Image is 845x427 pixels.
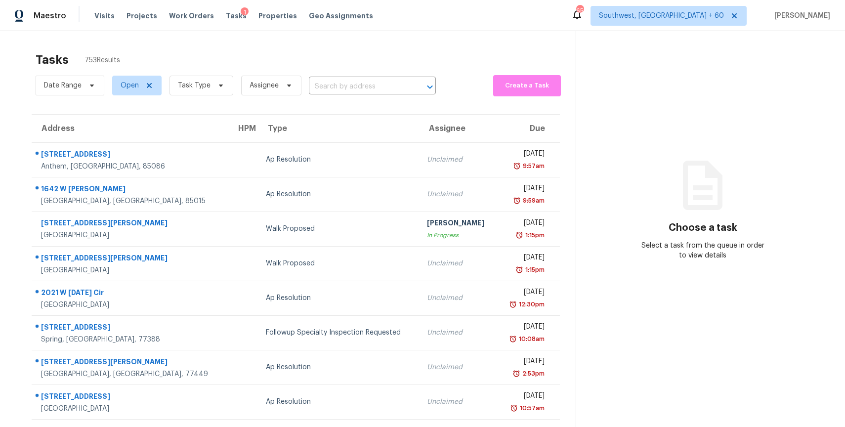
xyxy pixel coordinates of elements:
div: 9:59am [521,196,545,206]
span: Geo Assignments [309,11,373,21]
div: [GEOGRAPHIC_DATA], [GEOGRAPHIC_DATA], 85015 [41,196,220,206]
span: Assignee [250,81,279,90]
div: 2021 W [DATE] Cir [41,288,220,300]
div: [STREET_ADDRESS] [41,149,220,162]
span: Work Orders [169,11,214,21]
div: [DATE] [505,149,545,161]
img: Overdue Alarm Icon [509,334,517,344]
span: Task Type [178,81,211,90]
div: Anthem, [GEOGRAPHIC_DATA], 85086 [41,162,220,171]
img: Overdue Alarm Icon [512,369,520,379]
div: Unclaimed [427,155,489,165]
h2: Tasks [36,55,69,65]
div: [DATE] [505,391,545,403]
div: Walk Proposed [266,258,411,268]
span: Properties [258,11,297,21]
div: [GEOGRAPHIC_DATA] [41,404,220,414]
span: 753 Results [84,55,120,65]
span: Maestro [34,11,66,21]
div: [GEOGRAPHIC_DATA], [GEOGRAPHIC_DATA], 77449 [41,369,220,379]
div: 2:53pm [520,369,545,379]
button: Open [423,80,437,94]
span: Visits [94,11,115,21]
div: [STREET_ADDRESS] [41,322,220,335]
span: Open [121,81,139,90]
div: 1 [241,7,249,17]
div: Walk Proposed [266,224,411,234]
div: 1:15pm [523,230,545,240]
div: [STREET_ADDRESS][PERSON_NAME] [41,218,220,230]
div: Unclaimed [427,397,489,407]
div: 1:15pm [523,265,545,275]
img: Overdue Alarm Icon [509,299,517,309]
div: Spring, [GEOGRAPHIC_DATA], 77388 [41,335,220,344]
span: Tasks [226,12,247,19]
th: Assignee [419,115,497,142]
th: Due [497,115,560,142]
div: Ap Resolution [266,155,411,165]
span: Create a Task [498,80,556,91]
span: [PERSON_NAME] [770,11,830,21]
button: Create a Task [493,75,561,96]
div: [GEOGRAPHIC_DATA] [41,265,220,275]
div: [DATE] [505,322,545,334]
div: Ap Resolution [266,362,411,372]
img: Overdue Alarm Icon [513,196,521,206]
div: Unclaimed [427,293,489,303]
div: Followup Specialty Inspection Requested [266,328,411,338]
div: [STREET_ADDRESS][PERSON_NAME] [41,357,220,369]
div: [PERSON_NAME] [427,218,489,230]
div: [STREET_ADDRESS][PERSON_NAME] [41,253,220,265]
div: Unclaimed [427,362,489,372]
div: Unclaimed [427,328,489,338]
div: 12:30pm [517,299,545,309]
input: Search by address [309,79,408,94]
div: [STREET_ADDRESS] [41,391,220,404]
img: Overdue Alarm Icon [513,161,521,171]
div: [GEOGRAPHIC_DATA] [41,230,220,240]
div: Ap Resolution [266,397,411,407]
div: 9:57am [521,161,545,171]
div: [DATE] [505,183,545,196]
div: Ap Resolution [266,293,411,303]
div: [GEOGRAPHIC_DATA] [41,300,220,310]
span: Southwest, [GEOGRAPHIC_DATA] + 60 [599,11,724,21]
div: Unclaimed [427,189,489,199]
div: [DATE] [505,287,545,299]
img: Overdue Alarm Icon [510,403,518,413]
div: 1642 W [PERSON_NAME] [41,184,220,196]
h3: Choose a task [669,223,737,233]
div: 10:08am [517,334,545,344]
th: Type [258,115,419,142]
div: In Progress [427,230,489,240]
span: Date Range [44,81,82,90]
div: 10:57am [518,403,545,413]
div: [DATE] [505,253,545,265]
th: Address [32,115,228,142]
img: Overdue Alarm Icon [515,265,523,275]
div: Ap Resolution [266,189,411,199]
div: 652 [576,6,583,16]
img: Overdue Alarm Icon [515,230,523,240]
th: HPM [228,115,258,142]
div: [DATE] [505,218,545,230]
span: Projects [127,11,157,21]
div: Unclaimed [427,258,489,268]
div: Select a task from the queue in order to view details [639,241,766,260]
div: [DATE] [505,356,545,369]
